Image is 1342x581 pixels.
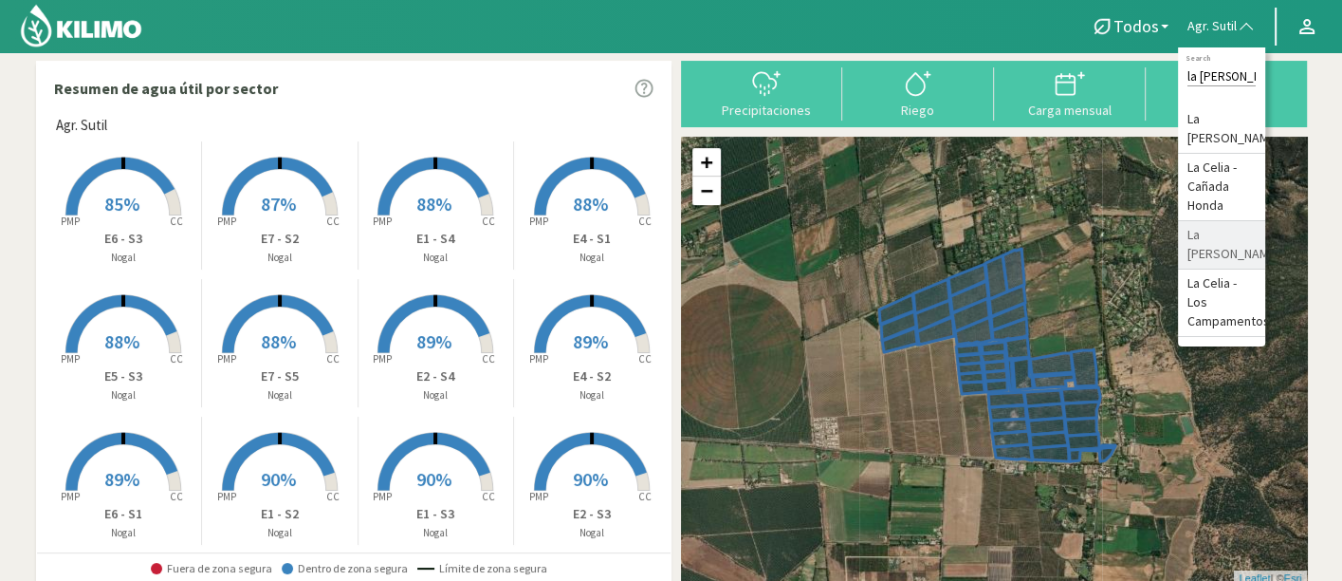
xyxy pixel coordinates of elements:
a: Zoom out [692,177,721,205]
tspan: CC [326,490,340,503]
div: Carga mensual [1000,103,1140,117]
p: Nogal [514,250,671,266]
span: Fuera de zona segura [151,562,272,575]
tspan: PMP [61,490,80,503]
tspan: PMP [373,215,392,228]
p: Nogal [202,250,358,266]
span: 88% [261,329,296,353]
p: Nogal [46,525,202,541]
li: La Celia - Los Campamentos [1178,270,1265,337]
p: Nogal [358,387,514,403]
tspan: PMP [61,215,80,228]
div: Reportes [1151,103,1292,117]
p: E1 - S2 [202,504,358,524]
span: 88% [104,329,139,353]
tspan: PMP [529,352,548,365]
span: 87% [261,192,296,216]
span: 88% [573,192,608,216]
span: Agr. Sutil [1187,17,1237,36]
tspan: CC [326,215,340,228]
div: Riego [848,103,988,117]
tspan: CC [483,490,496,503]
p: Nogal [46,250,202,266]
p: E2 - S4 [358,366,514,386]
tspan: CC [483,215,496,228]
p: Nogal [202,525,358,541]
li: La [PERSON_NAME] [1178,221,1265,270]
li: La Celia - Cañada Honda [1178,154,1265,221]
tspan: PMP [373,490,392,503]
span: Agr. Sutil [56,115,107,137]
tspan: CC [171,352,184,365]
button: Carga mensual [994,67,1146,118]
tspan: CC [171,215,184,228]
button: Agr. Sutil [1178,6,1265,47]
span: 89% [104,467,139,491]
p: E2 - S3 [514,504,671,524]
button: Reportes [1146,67,1297,118]
tspan: PMP [217,352,236,365]
tspan: CC [639,490,653,503]
span: Límite de zona segura [417,562,547,575]
tspan: PMP [373,352,392,365]
tspan: CC [639,215,653,228]
span: 88% [416,192,451,216]
span: 90% [416,467,451,491]
p: Nogal [514,525,671,541]
tspan: CC [483,352,496,365]
tspan: PMP [529,490,548,503]
p: E1 - S3 [358,504,514,524]
button: Precipitaciones [690,67,842,118]
p: E4 - S1 [514,229,671,249]
img: Kilimo [19,3,143,48]
p: E7 - S2 [202,229,358,249]
div: Precipitaciones [696,103,836,117]
tspan: CC [639,352,653,365]
span: 85% [104,192,139,216]
p: E1 - S4 [358,229,514,249]
span: 89% [416,329,451,353]
button: Riego [842,67,994,118]
p: Nogal [202,387,358,403]
li: La [PERSON_NAME] [1178,105,1265,154]
tspan: PMP [529,215,548,228]
p: E7 - S5 [202,366,358,386]
tspan: PMP [217,490,236,503]
span: 90% [261,467,296,491]
p: Nogal [358,525,514,541]
p: E6 - S3 [46,229,202,249]
p: Resumen de agua útil por sector [54,77,278,100]
span: 90% [573,467,608,491]
p: E6 - S1 [46,504,202,524]
p: Nogal [46,387,202,403]
span: Dentro de zona segura [282,562,408,575]
span: Todos [1113,16,1159,36]
span: 89% [573,329,608,353]
tspan: PMP [61,352,80,365]
p: Nogal [358,250,514,266]
p: Nogal [514,387,671,403]
tspan: CC [326,352,340,365]
tspan: PMP [217,215,236,228]
a: Zoom in [692,148,721,177]
tspan: CC [171,490,184,503]
p: E4 - S2 [514,366,671,386]
p: E5 - S3 [46,366,202,386]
